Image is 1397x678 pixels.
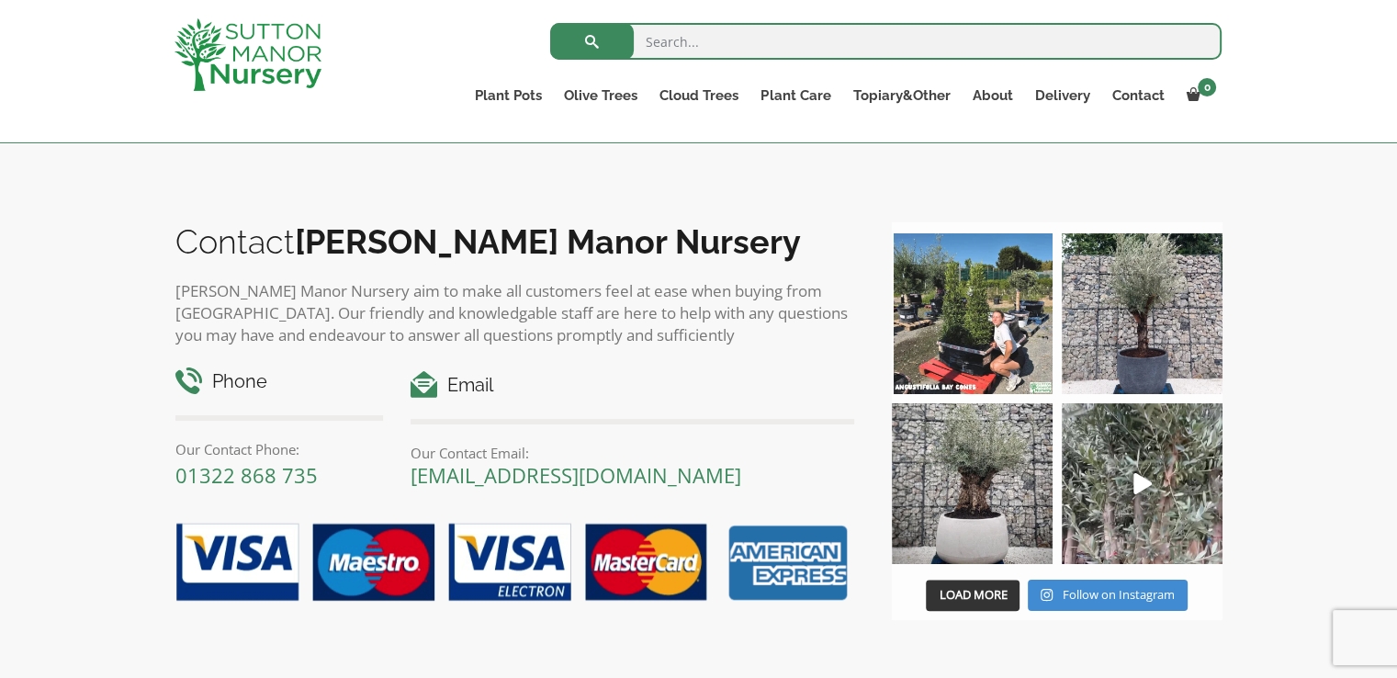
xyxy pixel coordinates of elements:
[1062,403,1222,564] img: New arrivals Monday morning of beautiful olive trees 🤩🤩 The weather is beautiful this summer, gre...
[175,367,384,396] h4: Phone
[926,580,1020,611] button: Load More
[1023,83,1100,108] a: Delivery
[892,403,1053,564] img: Check out this beauty we potted at our nursery today ❤️‍🔥 A huge, ancient gnarled Olive tree plan...
[1198,78,1216,96] span: 0
[1062,233,1222,394] img: A beautiful multi-stem Spanish Olive tree potted in our luxurious fibre clay pots 😍😍
[162,513,855,614] img: payment-options.png
[175,461,318,489] a: 01322 868 735
[1041,588,1053,602] svg: Instagram
[892,233,1053,394] img: Our elegant & picturesque Angustifolia Cones are an exquisite addition to your Bay Tree collectio...
[648,83,749,108] a: Cloud Trees
[550,23,1222,60] input: Search...
[411,371,854,400] h4: Email
[1175,83,1222,108] a: 0
[411,442,854,464] p: Our Contact Email:
[553,83,648,108] a: Olive Trees
[961,83,1023,108] a: About
[411,461,741,489] a: [EMAIL_ADDRESS][DOMAIN_NAME]
[1062,403,1222,564] a: Play
[841,83,961,108] a: Topiary&Other
[1028,580,1187,611] a: Instagram Follow on Instagram
[464,83,553,108] a: Plant Pots
[175,438,384,460] p: Our Contact Phone:
[175,280,855,346] p: [PERSON_NAME] Manor Nursery aim to make all customers feel at ease when buying from [GEOGRAPHIC_D...
[749,83,841,108] a: Plant Care
[1063,586,1175,603] span: Follow on Instagram
[1133,473,1152,494] svg: Play
[175,18,321,91] img: logo
[295,222,801,261] b: [PERSON_NAME] Manor Nursery
[175,222,855,261] h2: Contact
[1100,83,1175,108] a: Contact
[939,586,1007,603] span: Load More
